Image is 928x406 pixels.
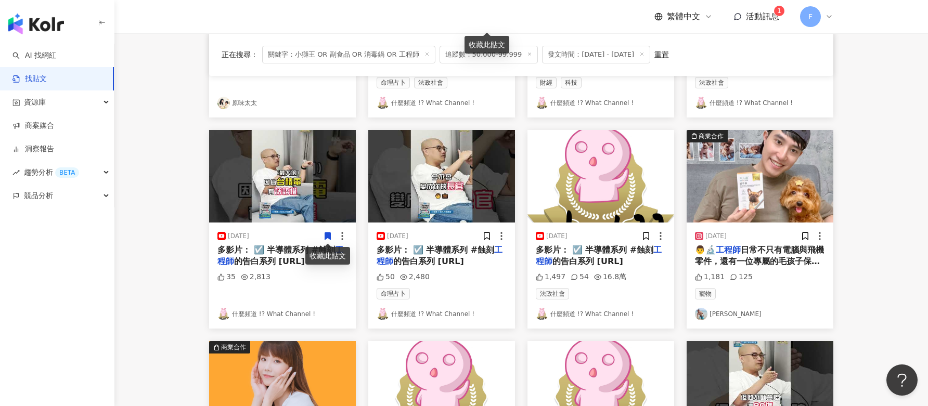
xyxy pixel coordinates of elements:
[594,272,626,282] div: 16.8萬
[12,169,20,176] span: rise
[387,232,408,241] div: [DATE]
[687,130,833,222] div: post-image商業合作
[695,245,824,278] span: 日常不只有電腦與飛機零件，還有一位專屬的毛孩子保養顧問——萌萌 🐶 身為航太材料
[55,167,79,178] div: BETA
[377,77,410,88] span: 命理占卜
[699,131,724,141] div: 商業合作
[440,46,538,63] span: 追蹤數：50,000-99,999
[695,272,725,282] div: 1,181
[536,245,653,255] span: 多影片： ☑️ 半導體系列 #蝕刻
[377,97,389,109] img: KOL Avatar
[12,50,56,61] a: searchAI 找網紅
[217,272,236,282] div: 35
[695,245,716,255] span: 👨🔬
[730,272,753,282] div: 125
[217,97,347,109] a: KOL Avatar原味太太
[221,342,246,352] div: 商業合作
[414,77,447,88] span: 法政社會
[217,308,230,320] img: KOL Avatar
[536,288,569,299] span: 法政社會
[546,232,568,241] div: [DATE]
[808,11,813,22] span: F
[24,184,53,207] span: 競品分析
[536,308,548,320] img: KOL Avatar
[24,90,46,114] span: 資源庫
[695,308,707,320] img: KOL Avatar
[695,77,728,88] span: 法政社會
[536,77,557,88] span: 財經
[24,161,79,184] span: 趨勢分析
[377,272,395,282] div: 50
[561,77,582,88] span: 科技
[687,130,833,222] img: post-image
[527,130,674,222] img: post-image
[536,97,548,109] img: KOL Avatar
[377,97,507,109] a: KOL Avatar什麼頻道 !? What Channel !
[536,308,666,320] a: KOL Avatar什麼頻道 !? What Channel !
[542,46,650,63] span: 發文時間：[DATE] - [DATE]
[465,36,509,54] div: 收藏此貼文
[217,245,335,255] span: 多影片： ☑️ 半導體系列 #蝕刻
[777,7,781,15] span: 1
[8,14,64,34] img: logo
[695,308,825,320] a: KOL Avatar[PERSON_NAME]
[209,130,356,222] img: post-image
[217,308,347,320] a: KOL Avatar什麼頻道 !? What Channel !
[234,256,305,266] span: 的告白系列 [URL]
[552,256,623,266] span: 的告白系列 [URL]
[377,308,507,320] a: KOL Avatar什麼頻道 !? What Channel !
[705,232,727,241] div: [DATE]
[377,308,389,320] img: KOL Avatar
[217,97,230,109] img: KOL Avatar
[228,232,249,241] div: [DATE]
[12,74,47,84] a: 找貼文
[695,97,825,109] a: KOL Avatar什麼頻道 !? What Channel !
[400,272,430,282] div: 2,480
[695,97,707,109] img: KOL Avatar
[241,272,270,282] div: 2,813
[774,6,784,16] sup: 1
[393,256,464,266] span: 的告白系列 [URL]
[746,11,779,21] span: 活動訊息
[716,245,741,255] mark: 工程師
[377,245,494,255] span: 多影片： ☑️ 半導體系列 #蝕刻
[12,144,54,154] a: 洞察報告
[536,272,565,282] div: 1,497
[695,288,716,299] span: 寵物
[12,121,54,131] a: 商案媒合
[571,272,589,282] div: 54
[667,11,700,22] span: 繁體中文
[262,46,435,63] span: 關鍵字：小獅王 OR 副食品 OR 消毒鍋 OR 工程師
[368,130,515,222] img: post-image
[536,97,666,109] a: KOL Avatar什麼頻道 !? What Channel !
[886,364,918,396] iframe: Help Scout Beacon - Open
[305,247,350,265] div: 收藏此貼文
[222,50,258,59] span: 正在搜尋 ：
[654,50,669,59] div: 重置
[377,288,410,299] span: 命理占卜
